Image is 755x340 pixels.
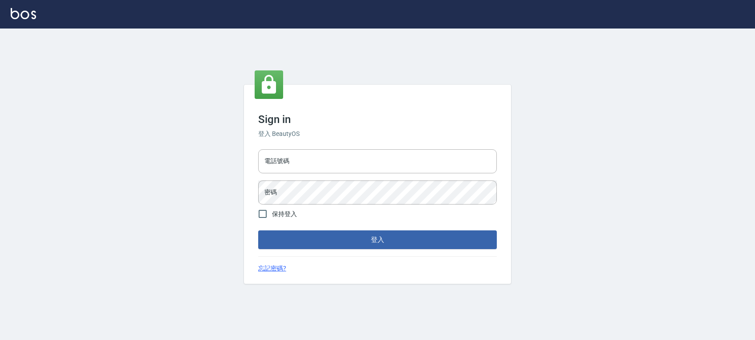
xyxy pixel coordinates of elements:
h6: 登入 BeautyOS [258,129,497,139]
a: 忘記密碼? [258,264,286,273]
h3: Sign in [258,113,497,126]
img: Logo [11,8,36,19]
span: 保持登入 [272,209,297,219]
button: 登入 [258,230,497,249]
